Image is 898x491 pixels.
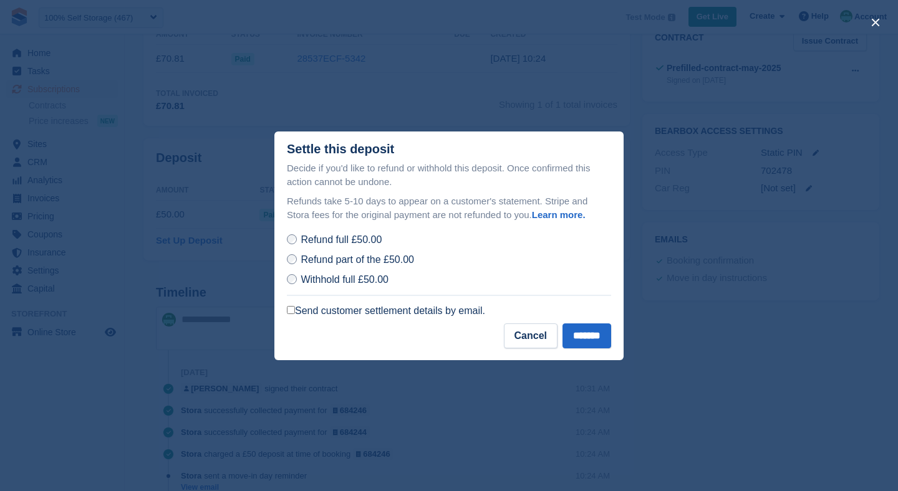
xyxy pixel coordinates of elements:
[504,323,558,348] button: Cancel
[287,194,611,222] p: Refunds take 5-10 days to appear on a customer's statement. Stripe and Stora fees for the origina...
[301,254,413,265] span: Refund part of the £50.00
[301,274,389,285] span: Withhold full £50.00
[287,305,485,317] label: Send customer settlement details by email.
[301,234,382,245] span: Refund full £50.00
[287,254,297,264] input: Refund part of the £50.00
[866,12,886,32] button: close
[287,306,295,314] input: Send customer settlement details by email.
[287,234,297,244] input: Refund full £50.00
[287,142,394,156] div: Settle this deposit
[287,161,611,189] p: Decide if you'd like to refund or withhold this deposit. Once confirmed this action cannot be und...
[287,274,297,284] input: Withhold full £50.00
[532,209,586,220] a: Learn more.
